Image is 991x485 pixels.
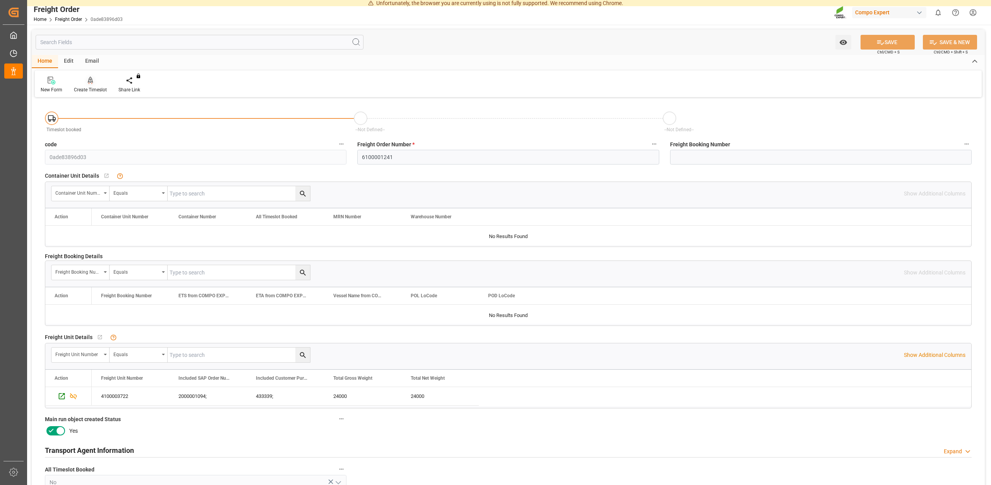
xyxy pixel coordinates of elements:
[178,214,216,219] span: Container Number
[92,387,169,405] div: 4100003722
[923,35,977,50] button: SAVE & NEW
[58,55,79,68] div: Edit
[55,17,82,22] a: Freight Order
[45,445,134,456] h2: Transport Agent Information
[55,267,101,276] div: Freight Booking Number
[45,415,121,423] span: Main run object created Status
[944,447,962,456] div: Expand
[51,348,110,362] button: open menu
[256,293,308,298] span: ETA from COMPO EXPERT
[79,55,105,68] div: Email
[92,387,479,406] div: Press SPACE to select this row.
[168,265,310,280] input: Type to search
[74,86,107,93] div: Create Timeslot
[45,172,99,180] span: Container Unit Details
[333,375,372,381] span: Total Gross Weight
[113,188,159,197] div: Equals
[295,265,310,280] button: search button
[101,293,152,298] span: Freight Booking Number
[178,293,230,298] span: ETS from COMPO EXPERT
[355,127,385,132] span: --Not Defined--
[411,293,437,298] span: POL LoCode
[41,86,62,93] div: New Form
[962,139,972,149] button: Freight Booking Number
[55,188,101,197] div: Container Unit Number
[45,141,57,149] span: code
[324,387,401,405] div: 24000
[32,55,58,68] div: Home
[69,427,78,435] span: Yes
[904,351,965,359] p: Show Additional Columns
[247,387,324,405] div: 433339;
[336,414,346,424] button: Main run object created Status
[295,186,310,201] button: search button
[333,293,385,298] span: Vessel Name from COMPO EXPERT
[34,3,123,15] div: Freight Order
[168,348,310,362] input: Type to search
[256,214,297,219] span: All Timeslot Booked
[169,387,247,405] div: 2000001094;
[835,35,851,50] button: open menu
[113,349,159,358] div: Equals
[256,375,308,381] span: Included Customer Purchase Order Numbers
[834,6,847,19] img: Screenshot%202023-09-29%20at%2010.02.21.png_1712312052.png
[46,127,81,132] span: Timeslot booked
[110,265,168,280] button: open menu
[45,466,94,474] span: All Timeslot Booked
[929,4,947,21] button: show 0 new notifications
[295,348,310,362] button: search button
[51,186,110,201] button: open menu
[401,387,479,405] div: 24000
[852,5,929,20] button: Compo Expert
[55,214,68,219] div: Action
[168,186,310,201] input: Type to search
[34,17,46,22] a: Home
[670,141,730,149] span: Freight Booking Number
[357,141,415,149] span: Freight Order Number
[488,293,515,298] span: POD LoCode
[852,7,926,18] div: Compo Expert
[51,265,110,280] button: open menu
[336,139,346,149] button: code
[55,375,68,381] div: Action
[113,267,159,276] div: Equals
[45,387,92,406] div: Press SPACE to select this row.
[178,375,230,381] span: Included SAP Order Number
[664,127,694,132] span: --Not Defined--
[110,186,168,201] button: open menu
[411,375,445,381] span: Total Net Weight
[110,348,168,362] button: open menu
[649,139,659,149] button: Freight Order Number *
[934,49,968,55] span: Ctrl/CMD + Shift + S
[55,293,68,298] div: Action
[861,35,915,50] button: SAVE
[336,464,346,474] button: All Timeslot Booked
[947,4,964,21] button: Help Center
[36,35,363,50] input: Search Fields
[45,333,93,341] span: Freight Unit Details
[45,252,103,260] span: Freight Booking Details
[333,214,361,219] span: MRN Number
[411,214,451,219] span: Warehouse Number
[101,214,148,219] span: Container Unit Number
[101,375,143,381] span: Freight Unit Number
[877,49,900,55] span: Ctrl/CMD + S
[55,349,101,358] div: Freight Unit Number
